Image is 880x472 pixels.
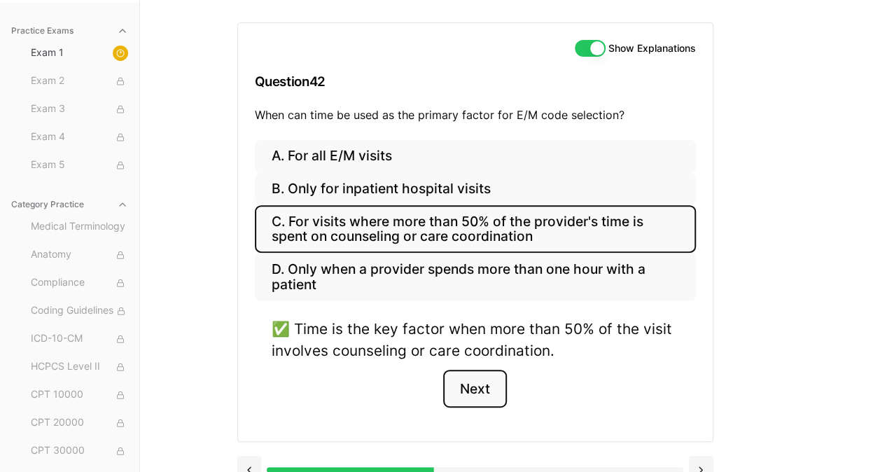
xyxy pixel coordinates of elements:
[255,106,696,123] p: When can time be used as the primary factor for E/M code selection?
[31,387,128,403] span: CPT 10000
[25,70,134,92] button: Exam 2
[31,46,128,61] span: Exam 1
[255,61,696,102] h3: Question 42
[255,173,696,206] button: B. Only for inpatient hospital visits
[25,384,134,406] button: CPT 10000
[31,158,128,173] span: Exam 5
[31,443,128,459] span: CPT 30000
[272,318,679,361] div: ✅ Time is the key factor when more than 50% of the visit involves counseling or care coordination.
[25,272,134,294] button: Compliance
[25,412,134,434] button: CPT 20000
[6,20,134,42] button: Practice Exams
[31,415,128,431] span: CPT 20000
[6,193,134,216] button: Category Practice
[443,370,507,408] button: Next
[31,219,128,235] span: Medical Terminology
[25,126,134,148] button: Exam 4
[25,440,134,462] button: CPT 30000
[255,253,696,300] button: D. Only when a provider spends more than one hour with a patient
[25,244,134,266] button: Anatomy
[31,130,128,145] span: Exam 4
[25,98,134,120] button: Exam 3
[31,359,128,375] span: HCPCS Level II
[25,42,134,64] button: Exam 1
[31,247,128,263] span: Anatomy
[31,331,128,347] span: ICD-10-CM
[255,205,696,253] button: C. For visits where more than 50% of the provider's time is spent on counseling or care coordination
[25,154,134,176] button: Exam 5
[31,102,128,117] span: Exam 3
[31,303,128,319] span: Coding Guidelines
[31,74,128,89] span: Exam 2
[608,43,696,53] label: Show Explanations
[25,328,134,350] button: ICD-10-CM
[25,300,134,322] button: Coding Guidelines
[255,140,696,173] button: A. For all E/M visits
[25,356,134,378] button: HCPCS Level II
[25,216,134,238] button: Medical Terminology
[31,275,128,291] span: Compliance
